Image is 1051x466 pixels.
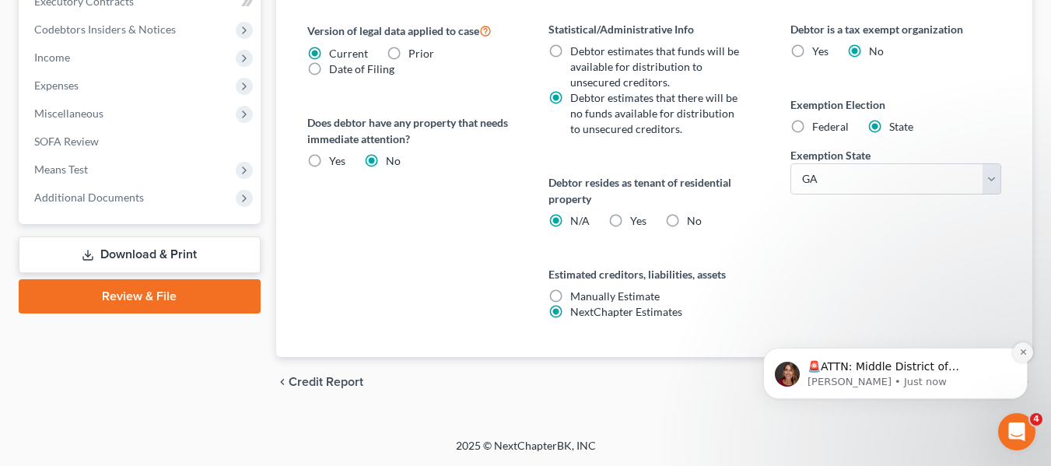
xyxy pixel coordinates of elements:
label: Debtor is a tax exempt organization [790,21,1001,37]
span: Means Test [34,163,88,176]
span: Yes [630,214,646,227]
iframe: Intercom notifications message [740,250,1051,424]
button: Dismiss notification [273,93,293,113]
span: N/A [570,214,590,227]
div: message notification from Katie, Just now. 🚨ATTN: Middle District of Florida The court has added ... [23,98,288,149]
label: Version of legal data applied to case [307,21,518,40]
a: SOFA Review [22,128,261,156]
span: Codebtors Insiders & Notices [34,23,176,36]
span: Prior [408,47,434,60]
span: Additional Documents [34,191,144,204]
i: chevron_left [276,376,289,388]
span: Expenses [34,79,79,92]
div: 2025 © NextChapterBK, INC [82,438,969,466]
label: Statistical/Administrative Info [548,21,759,37]
span: 4 [1030,413,1042,426]
span: Date of Filing [329,62,394,75]
span: NextChapter Estimates [570,305,682,318]
a: Download & Print [19,237,261,273]
a: Review & File [19,279,261,314]
label: Exemption Election [790,96,1001,113]
button: chevron_left Credit Report [276,376,363,388]
label: Exemption State [790,147,871,163]
span: Yes [329,154,345,167]
span: SOFA Review [34,135,99,148]
span: Income [34,51,70,64]
span: No [687,214,702,227]
label: Debtor resides as tenant of residential property [548,174,759,207]
span: No [386,154,401,167]
iframe: Intercom live chat [998,413,1035,450]
span: Debtor estimates that funds will be available for distribution to unsecured creditors. [570,44,739,89]
span: Credit Report [289,376,363,388]
img: Profile image for Katie [35,112,60,137]
span: Current [329,47,368,60]
span: State [889,120,913,133]
span: Miscellaneous [34,107,103,120]
span: Yes [812,44,829,58]
span: Manually Estimate [570,289,660,303]
span: Debtor estimates that there will be no funds available for distribution to unsecured creditors. [570,91,737,135]
p: Message from Katie, sent Just now [68,125,268,139]
label: Estimated creditors, liabilities, assets [548,266,759,282]
span: No [869,44,884,58]
span: Federal [812,120,849,133]
p: 🚨ATTN: Middle District of [US_STATE] The court has added a new Credit Counseling Field that we ne... [68,110,268,125]
label: Does debtor have any property that needs immediate attention? [307,114,518,147]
